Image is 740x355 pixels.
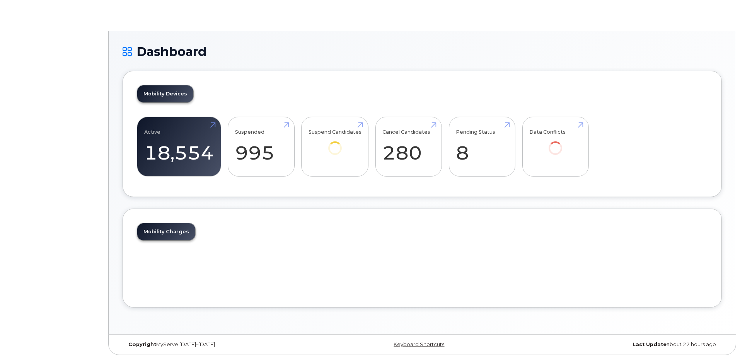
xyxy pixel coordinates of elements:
strong: Copyright [128,341,156,347]
strong: Last Update [633,341,667,347]
a: Mobility Charges [137,223,195,240]
a: Suspended 995 [235,121,287,172]
h1: Dashboard [123,45,722,58]
a: Cancel Candidates 280 [382,121,435,172]
a: Pending Status 8 [456,121,508,172]
a: Mobility Devices [137,85,193,102]
a: Suspend Candidates [309,121,361,166]
div: MyServe [DATE]–[DATE] [123,341,322,348]
a: Active 18,554 [144,121,214,172]
a: Keyboard Shortcuts [394,341,444,347]
div: about 22 hours ago [522,341,722,348]
a: Data Conflicts [529,121,581,166]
